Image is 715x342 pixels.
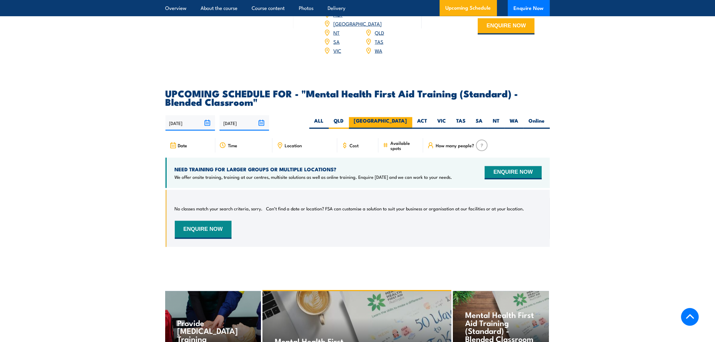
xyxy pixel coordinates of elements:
label: WA [505,117,524,129]
label: VIC [432,117,451,129]
span: Location [285,143,302,148]
h4: NEED TRAINING FOR LARGER GROUPS OR MULTIPLE LOCATIONS? [175,166,452,173]
input: To date [220,115,269,131]
a: TAS [375,38,383,45]
label: Online [524,117,550,129]
a: VIC [333,47,341,54]
p: No classes match your search criteria, sorry. [175,206,263,212]
span: How many people? [436,143,474,148]
input: From date [165,115,215,131]
button: ENQUIRE NOW [485,166,541,179]
label: NT [488,117,505,129]
label: ACT [412,117,432,129]
label: SA [471,117,488,129]
h2: UPCOMING SCHEDULE FOR - "Mental Health First Aid Training (Standard) - Blended Classroom" [165,89,550,106]
span: Date [178,143,187,148]
label: QLD [329,117,349,129]
p: Can’t find a date or location? FSA can customise a solution to suit your business or organisation... [266,206,524,212]
button: ENQUIRE NOW [478,18,535,35]
a: NT [333,29,340,36]
span: Cost [350,143,359,148]
label: [GEOGRAPHIC_DATA] [349,117,412,129]
a: WA [375,47,382,54]
span: Time [228,143,237,148]
a: [GEOGRAPHIC_DATA] [333,20,382,27]
span: Available spots [390,140,419,151]
label: ALL [309,117,329,129]
label: TAS [451,117,471,129]
a: SA [333,38,340,45]
p: We offer onsite training, training at our centres, multisite solutions as well as online training... [175,174,452,180]
a: QLD [375,29,384,36]
button: ENQUIRE NOW [175,221,232,239]
a: ACT [333,11,343,18]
